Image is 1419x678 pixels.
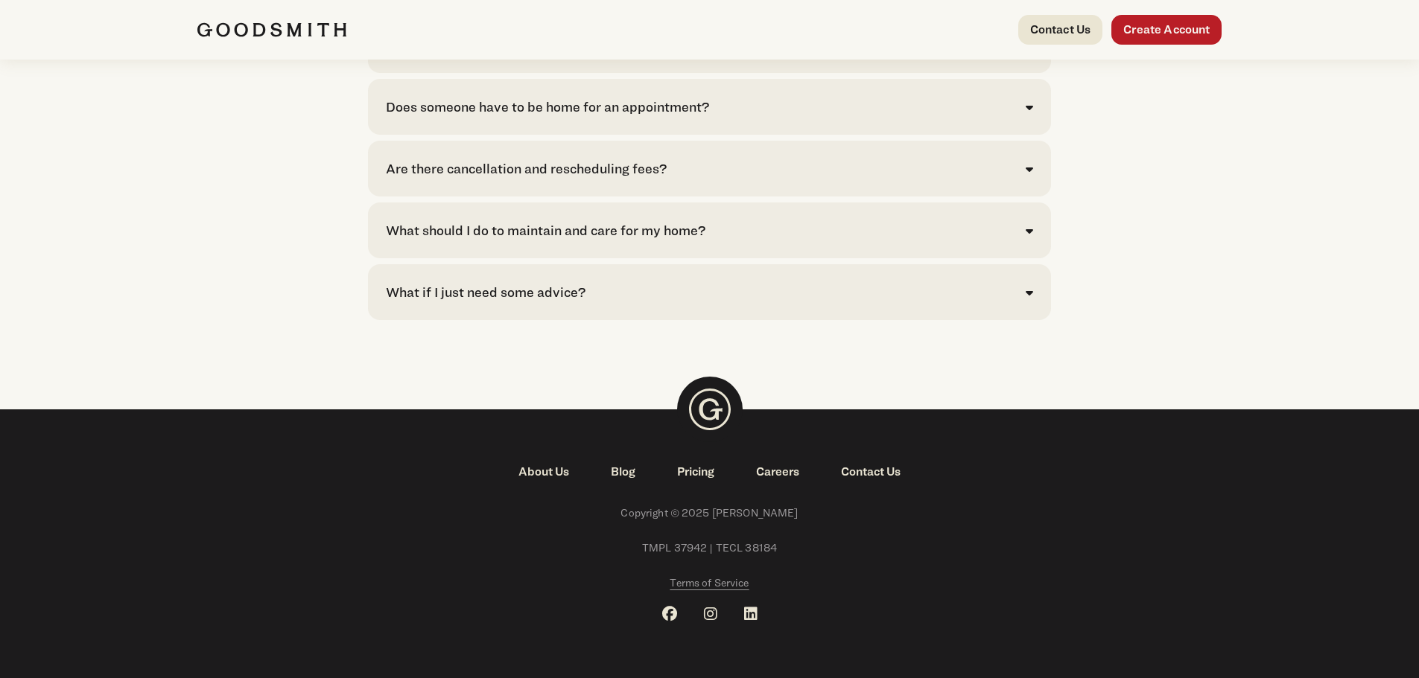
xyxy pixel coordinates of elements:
a: Pricing [656,463,735,481]
span: TMPL 37942 | TECL 38184 [197,540,1222,557]
div: What if I just need some advice? [386,282,585,302]
span: Copyright © 2025 [PERSON_NAME] [197,505,1222,522]
a: Contact Us [1018,15,1103,45]
a: Contact Us [820,463,921,481]
a: Terms of Service [670,575,749,592]
img: Goodsmith [197,22,346,37]
div: What should I do to maintain and care for my home? [386,220,705,240]
span: Terms of Service [670,576,749,589]
a: Blog [590,463,656,481]
a: About Us [498,463,590,481]
div: Does someone have to be home for an appointment? [386,97,709,117]
a: Create Account [1111,15,1222,45]
img: Goodsmith Logo [677,377,743,442]
a: Careers [735,463,820,481]
div: Are there cancellation and rescheduling fees? [386,159,667,179]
